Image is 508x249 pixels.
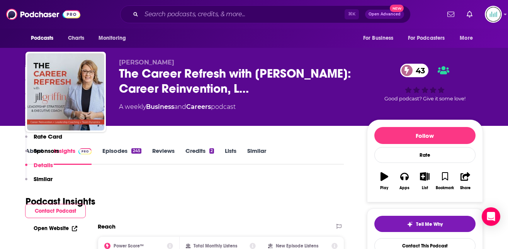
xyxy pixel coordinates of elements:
a: Business [146,103,174,110]
button: Apps [394,167,415,195]
img: The Career Refresh with Jill Griffin: Career Reinvention, Leadership Coaching, and Professional B... [27,53,104,130]
span: For Podcasters [408,33,445,44]
div: Rate [374,147,476,163]
h2: Power Score™ [114,243,144,249]
button: Share [455,167,475,195]
span: More [460,33,473,44]
button: tell me why sparkleTell Me Why [374,216,476,232]
a: Open Website [34,225,77,232]
button: Follow [374,127,476,144]
div: Play [380,186,388,190]
button: open menu [403,31,456,46]
h2: Reach [98,223,116,230]
button: Contact Podcast [25,204,86,218]
div: 43Good podcast? Give it some love! [367,59,483,107]
span: 43 [408,64,429,77]
div: A weekly podcast [119,102,236,112]
h2: New Episode Listens [276,243,318,249]
button: Bookmark [435,167,455,195]
button: Details [25,161,53,176]
a: Episodes245 [102,147,141,165]
button: Similar [25,175,53,190]
a: Show notifications dropdown [444,8,457,21]
div: Share [460,186,471,190]
img: User Profile [485,6,502,23]
span: Logged in as podglomerate [485,6,502,23]
a: Careers [186,103,211,110]
div: Open Intercom Messenger [482,207,500,226]
button: List [415,167,435,195]
span: Good podcast? Give it some love! [384,96,466,102]
div: Bookmark [436,186,454,190]
a: 43 [400,64,429,77]
div: 2 [209,148,214,154]
div: Apps [399,186,409,190]
button: Sponsors [25,147,59,161]
span: Tell Me Why [416,221,443,227]
button: Open AdvancedNew [365,10,404,19]
span: Charts [68,33,85,44]
button: open menu [93,31,136,46]
button: Show profile menu [485,6,502,23]
div: Search podcasts, credits, & more... [120,5,411,23]
span: [PERSON_NAME] [119,59,174,66]
span: and [174,103,186,110]
span: Monitoring [99,33,126,44]
button: Play [374,167,394,195]
button: open menu [358,31,403,46]
p: Details [34,161,53,169]
a: Credits2 [185,147,214,165]
span: New [390,5,404,12]
div: 245 [131,148,141,154]
span: ⌘ K [345,9,359,19]
span: Podcasts [31,33,54,44]
a: Similar [247,147,266,165]
span: Open Advanced [369,12,401,16]
div: List [422,186,428,190]
img: Podchaser - Follow, Share and Rate Podcasts [6,7,80,22]
input: Search podcasts, credits, & more... [141,8,345,20]
button: open menu [454,31,483,46]
p: Sponsors [34,147,59,154]
p: Similar [34,175,53,183]
a: Lists [225,147,236,165]
img: tell me why sparkle [407,221,413,227]
a: Charts [63,31,89,46]
button: open menu [25,31,64,46]
span: For Business [363,33,394,44]
a: Reviews [152,147,175,165]
h2: Total Monthly Listens [194,243,237,249]
a: Show notifications dropdown [464,8,476,21]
